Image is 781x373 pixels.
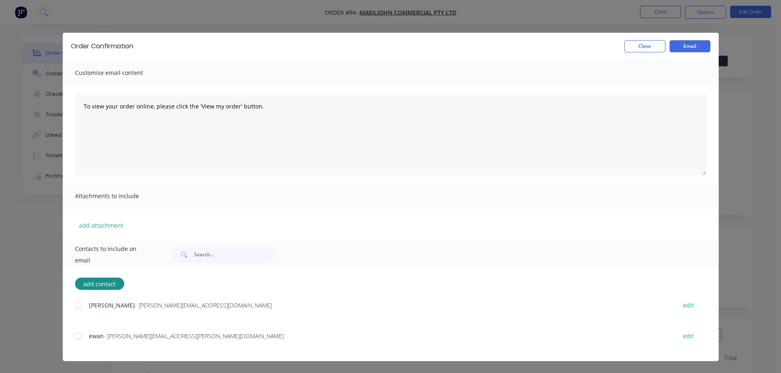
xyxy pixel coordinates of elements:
[71,41,133,51] div: Order Confirmation
[194,246,275,263] input: Search...
[678,300,699,311] button: edit
[669,40,710,52] button: Email
[75,67,165,79] span: Customise email content
[89,332,104,340] span: ewan
[75,219,127,231] button: add attachment
[75,243,153,266] span: Contacts to include on email
[75,190,165,202] span: Attachments to include
[624,40,665,52] button: Close
[135,301,272,309] span: - [PERSON_NAME][EMAIL_ADDRESS][DOMAIN_NAME]
[89,301,135,309] span: [PERSON_NAME]
[678,330,699,341] button: edit
[75,93,706,175] textarea: To view your order online, please click the 'View my order' button.
[75,278,124,290] button: add contact
[104,332,284,340] span: - [PERSON_NAME][EMAIL_ADDRESS][PERSON_NAME][DOMAIN_NAME]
